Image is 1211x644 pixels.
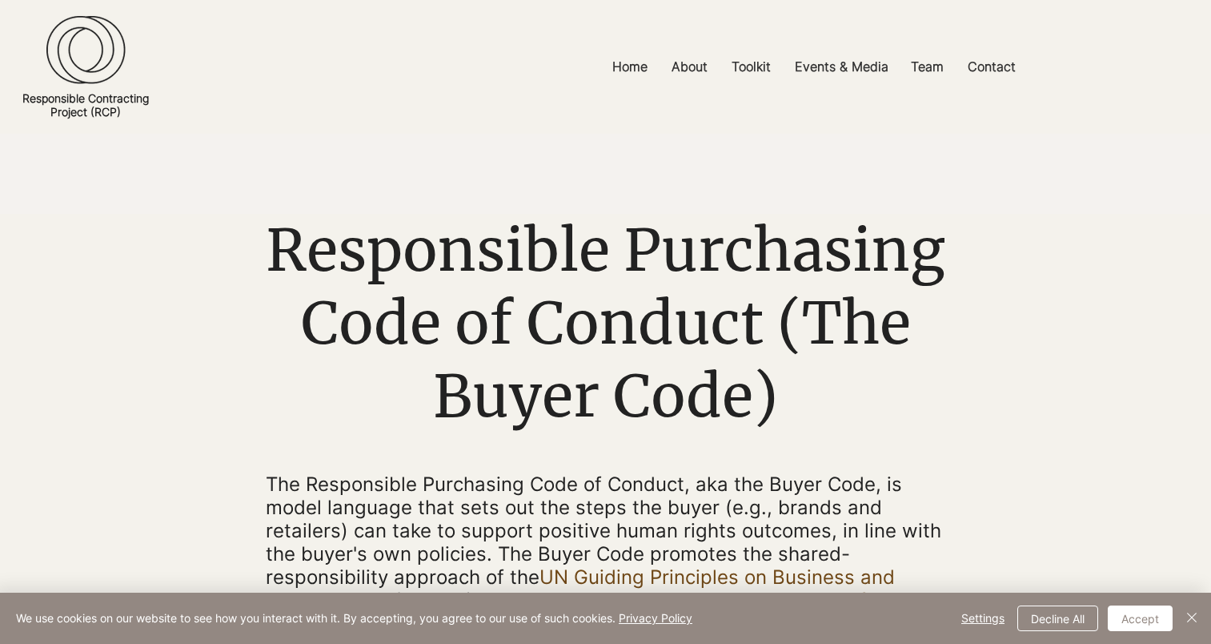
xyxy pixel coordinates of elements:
[266,589,884,635] a: OECD Guidance on Due Diligence for Responsible Business Conduct
[724,49,779,85] p: Toolkit
[266,473,941,635] span: The Responsible Purchasing Code of Conduct, aka the Buyer Code, is model language that sets out t...
[961,606,1004,630] span: Settings
[956,49,1028,85] a: Contact
[600,49,660,85] a: Home
[418,49,1211,85] nav: Site
[960,49,1024,85] p: Contact
[22,91,149,119] a: Responsible ContractingProject (RCP)
[783,49,899,85] a: Events & Media
[16,611,692,626] span: We use cookies on our website to see how you interact with it. By accepting, you agree to our use...
[1017,606,1098,631] button: Decline All
[266,214,945,433] span: Responsible Purchasing Code of Conduct (The Buyer Code)
[720,49,783,85] a: Toolkit
[899,49,956,85] a: Team
[1108,606,1173,631] button: Accept
[1182,606,1201,631] button: Close
[903,49,952,85] p: Team
[619,611,692,625] a: Privacy Policy
[1182,608,1201,627] img: Close
[787,49,896,85] p: Events & Media
[660,49,720,85] a: About
[664,49,716,85] p: About
[266,566,895,612] a: UN Guiding Principles on Business and Human Rights
[604,49,656,85] p: Home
